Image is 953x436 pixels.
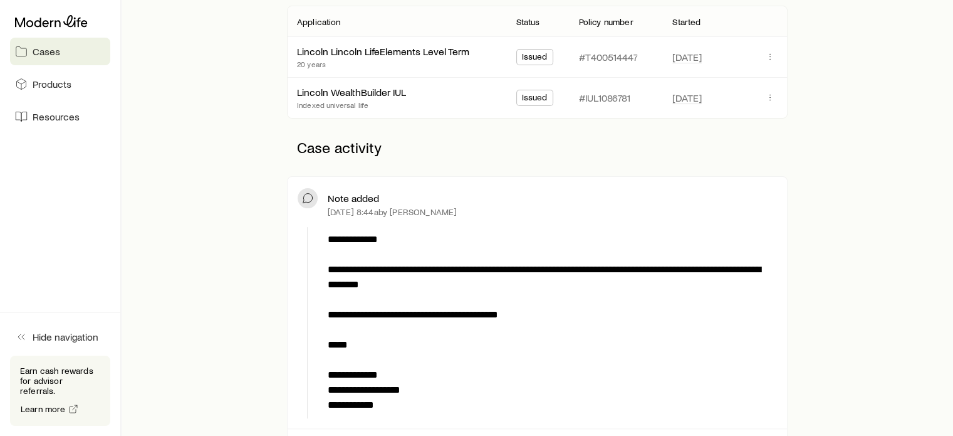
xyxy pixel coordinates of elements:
[522,92,548,105] span: Issued
[578,92,630,104] p: #IUL1086781
[10,38,110,65] a: Cases
[10,70,110,98] a: Products
[21,405,66,413] span: Learn more
[10,103,110,130] a: Resources
[297,59,469,69] p: 20 years
[672,51,702,63] span: [DATE]
[33,331,98,343] span: Hide navigation
[297,45,469,58] div: Lincoln Lincoln LifeElements Level Term
[328,207,457,217] p: [DATE] 8:44a by [PERSON_NAME]
[672,17,700,27] p: Started
[297,17,341,27] p: Application
[297,45,469,57] a: Lincoln Lincoln LifeElements Level Term
[20,366,100,396] p: Earn cash rewards for advisor referrals.
[672,92,702,104] span: [DATE]
[328,192,379,205] p: Note added
[33,110,80,123] span: Resources
[287,129,788,166] p: Case activity
[297,86,406,98] a: Lincoln WealthBuilder IUL
[10,356,110,426] div: Earn cash rewards for advisor referrals.Learn more
[578,51,637,63] p: #T400514447
[297,100,406,110] p: Indexed universal life
[297,86,406,99] div: Lincoln WealthBuilder IUL
[516,17,540,27] p: Status
[33,78,71,90] span: Products
[522,51,548,65] span: Issued
[10,323,110,351] button: Hide navigation
[33,45,60,58] span: Cases
[578,17,633,27] p: Policy number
